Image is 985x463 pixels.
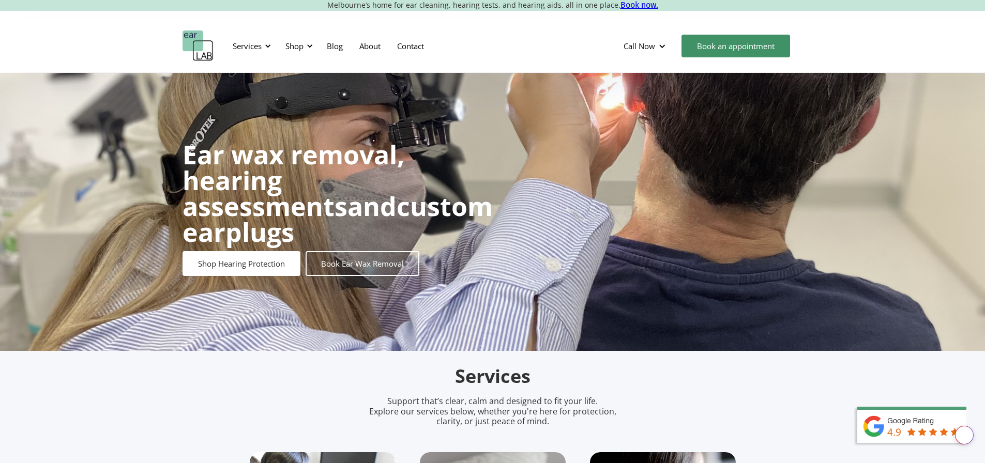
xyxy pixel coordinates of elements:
div: Services [226,30,274,61]
a: home [183,30,214,61]
h1: and [183,142,493,245]
div: Call Now [615,30,676,61]
div: Services [233,41,262,51]
a: Contact [389,31,432,61]
div: Shop [285,41,304,51]
div: Shop [279,30,316,61]
a: Book Ear Wax Removal [306,251,419,276]
a: Blog [319,31,351,61]
strong: Ear wax removal, hearing assessments [183,137,404,224]
h2: Services [250,364,736,389]
strong: custom earplugs [183,189,493,250]
p: Support that’s clear, calm and designed to fit your life. Explore our services below, whether you... [356,396,630,426]
div: Call Now [624,41,655,51]
a: Book an appointment [681,35,790,57]
a: About [351,31,389,61]
a: Shop Hearing Protection [183,251,300,276]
